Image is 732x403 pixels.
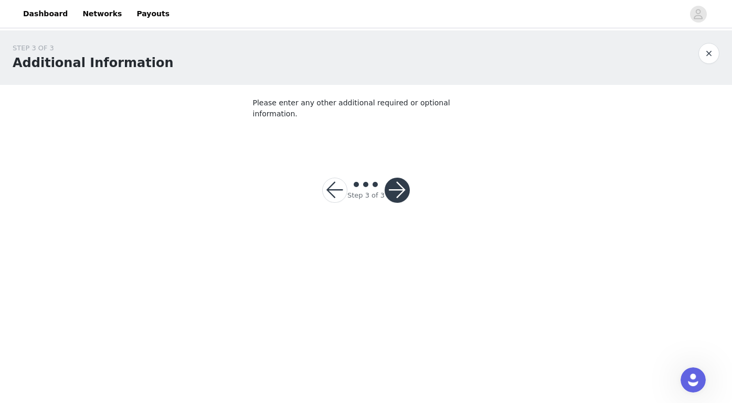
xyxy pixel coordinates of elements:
a: Payouts [130,2,176,26]
p: Please enter any other additional required or optional information. [253,97,480,119]
iframe: Intercom live chat [681,367,706,393]
h1: Additional Information [13,53,173,72]
a: Networks [76,2,128,26]
div: STEP 3 OF 3 [13,43,173,53]
div: avatar [693,6,703,23]
div: Step 3 of 3 [347,190,385,201]
a: Dashboard [17,2,74,26]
